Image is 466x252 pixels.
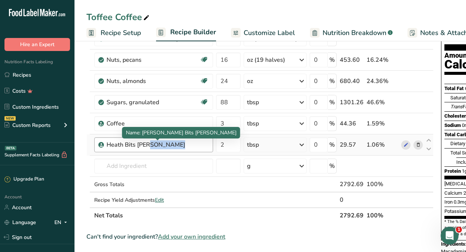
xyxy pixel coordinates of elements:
[75,184,112,213] button: Help
[11,168,138,190] div: How Subscription Upgrades Work on [DOMAIN_NAME]
[107,140,200,149] div: Heath Bits [PERSON_NAME]
[340,77,364,86] div: 680.40
[340,140,364,149] div: 29.57
[15,171,125,187] div: How Subscription Upgrades Work on [DOMAIN_NAME]
[37,184,75,213] button: Messages
[11,115,138,130] button: Search for help
[247,55,285,64] div: oz (19 halves)
[340,119,364,128] div: 44.36
[247,162,251,170] div: g
[367,77,398,86] div: 24.36%
[15,17,65,23] img: logo
[126,129,237,136] span: Name: [PERSON_NAME] Bits [PERSON_NAME]
[441,227,459,245] iframe: Intercom live chat
[450,104,463,109] i: Trans
[444,122,461,128] span: Sodium
[244,28,295,38] span: Customize Label
[15,53,134,66] p: Hi [PERSON_NAME]
[247,77,253,86] div: oz
[155,197,164,204] span: Edit
[43,202,69,207] span: Messages
[323,28,386,38] span: Nutrition Breakdown
[107,119,200,128] div: Coffee
[94,196,213,204] div: Recipe Yield Adjustments
[338,207,365,223] th: 2792.69
[15,119,60,127] span: Search for help
[4,116,16,121] div: NEW
[367,180,398,189] div: 100%
[54,218,70,227] div: EN
[123,202,137,207] span: News
[247,119,259,128] div: tbsp
[101,28,141,38] span: Recipe Setup
[4,121,51,129] div: Custom Reports
[367,55,398,64] div: 16.24%
[444,86,464,91] span: Total Fat
[4,176,44,183] div: Upgrade Plan
[4,216,36,229] a: Language
[15,94,124,102] div: Send us a message
[340,55,364,64] div: 453.60
[15,66,134,78] p: How can we help?
[86,10,151,24] div: Toffee Coffee
[128,12,142,25] div: Close
[93,207,338,223] th: Net Totals
[86,232,434,241] div: Can't find your ingredient?
[5,146,16,150] div: BETA
[247,140,259,149] div: tbsp
[231,25,295,41] a: Customize Label
[80,12,95,27] img: Profile image for Aya
[367,98,398,107] div: 46.6%
[340,98,364,107] div: 1301.26
[444,190,462,196] span: Calcium
[367,119,398,128] div: 1.59%
[156,24,216,42] a: Recipe Builder
[11,147,138,168] div: How to Print Your Labels & Choose the Right Printer
[158,232,225,241] span: Add your own ingredient
[87,202,99,207] span: Help
[11,133,138,147] div: Hire an Expert Services
[86,25,141,41] a: Recipe Setup
[112,184,149,213] button: News
[15,136,125,144] div: Hire an Expert Services
[456,227,462,233] span: 1
[108,12,123,27] img: Profile image for Rachelle
[367,140,398,149] div: 1.06%
[340,180,364,189] div: 2792.69
[107,77,200,86] div: Nuts, almonds
[340,195,364,204] div: 0
[7,87,142,108] div: Send us a message
[170,27,216,37] span: Recipe Builder
[94,181,213,188] div: Gross Totals
[94,12,109,27] img: Profile image for Rana
[4,38,70,51] button: Hire an Expert
[10,202,27,207] span: Home
[107,55,200,64] div: Nuts, pecans
[310,25,393,41] a: Nutrition Breakdown
[94,159,213,173] input: Add Ingredient
[365,207,400,223] th: 100%
[444,168,461,174] span: Protein
[444,199,453,205] span: Iron
[247,98,259,107] div: tbsp
[15,150,125,165] div: How to Print Your Labels & Choose the Right Printer
[107,98,200,107] div: Sugars, granulated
